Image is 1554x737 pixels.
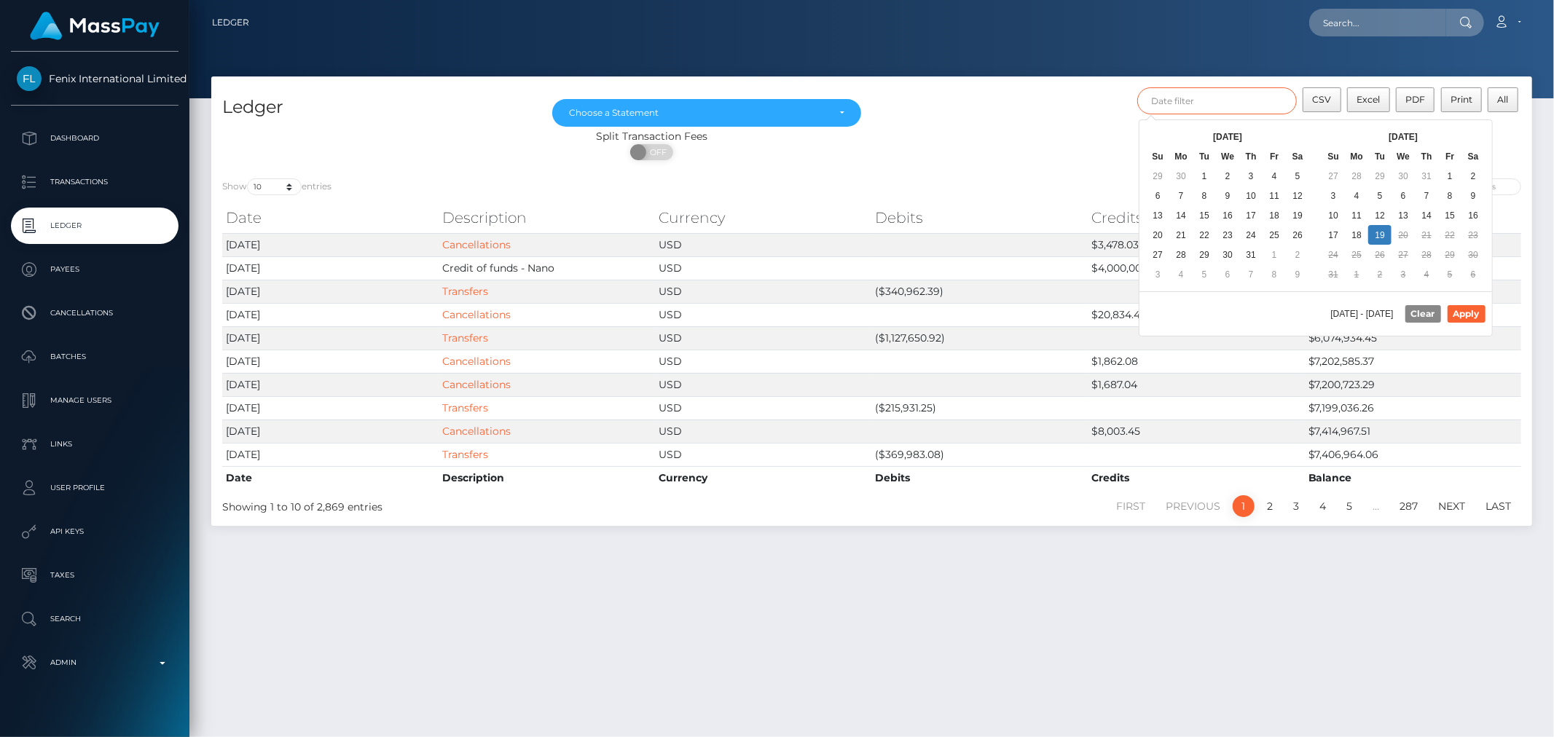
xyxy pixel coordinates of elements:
[1396,87,1435,112] button: PDF
[17,564,173,586] p: Taxes
[1488,87,1518,112] button: All
[1263,245,1286,264] td: 1
[1415,264,1438,284] td: 4
[1322,225,1345,245] td: 17
[871,466,1088,489] th: Debits
[442,238,511,251] a: Cancellations
[1461,264,1485,284] td: 6
[1146,146,1169,166] th: Su
[1415,166,1438,186] td: 31
[222,326,439,350] td: [DATE]
[1478,495,1519,517] a: Last
[552,99,860,127] button: Choose a Statement
[1438,225,1461,245] td: 22
[1088,419,1305,443] td: $8,003.45
[1169,225,1193,245] td: 21
[1088,256,1305,280] td: $4,000,000
[1392,264,1415,284] td: 3
[30,12,160,40] img: MassPay Logo
[1405,94,1425,105] span: PDF
[1193,245,1216,264] td: 29
[222,203,439,232] th: Date
[1239,264,1263,284] td: 7
[1345,166,1368,186] td: 28
[1448,305,1486,323] button: Apply
[1368,205,1392,225] td: 12
[11,557,178,594] a: Taxes
[655,443,871,466] td: USD
[1088,466,1305,489] th: Credits
[1169,186,1193,205] td: 7
[1146,205,1169,225] td: 13
[439,203,655,232] th: Description
[1368,166,1392,186] td: 29
[1451,94,1472,105] span: Print
[1305,373,1521,396] td: $7,200,723.29
[1392,166,1415,186] td: 30
[1263,166,1286,186] td: 4
[1368,264,1392,284] td: 2
[17,66,42,91] img: Fenix International Limited
[1146,245,1169,264] td: 27
[11,382,178,419] a: Manage Users
[1263,264,1286,284] td: 8
[1305,326,1521,350] td: $6,074,934.45
[1338,495,1360,517] a: 5
[11,470,178,506] a: User Profile
[1415,205,1438,225] td: 14
[222,350,439,373] td: [DATE]
[1438,205,1461,225] td: 15
[11,513,178,550] a: API Keys
[1286,245,1309,264] td: 2
[1415,146,1438,166] th: Th
[1392,245,1415,264] td: 27
[222,373,439,396] td: [DATE]
[11,601,178,637] a: Search
[1216,225,1239,245] td: 23
[222,233,439,256] td: [DATE]
[17,652,173,674] p: Admin
[212,7,249,38] a: Ledger
[11,339,178,375] a: Batches
[1322,205,1345,225] td: 10
[17,390,173,411] p: Manage Users
[11,645,178,681] a: Admin
[1239,186,1263,205] td: 10
[1415,245,1438,264] td: 28
[17,521,173,543] p: API Keys
[222,178,331,195] label: Show entries
[1392,186,1415,205] td: 6
[1441,87,1483,112] button: Print
[1415,186,1438,205] td: 7
[1438,264,1461,284] td: 5
[222,396,439,419] td: [DATE]
[1330,310,1399,318] span: [DATE] - [DATE]
[871,443,1088,466] td: ($369,983.08)
[1239,166,1263,186] td: 3
[17,127,173,149] p: Dashboard
[638,144,675,160] span: OFF
[655,350,871,373] td: USD
[442,285,488,298] a: Transfers
[222,303,439,326] td: [DATE]
[1311,495,1334,517] a: 4
[1392,495,1426,517] a: 287
[1146,264,1169,284] td: 3
[655,256,871,280] td: USD
[1461,186,1485,205] td: 9
[1169,166,1193,186] td: 30
[1303,87,1341,112] button: CSV
[1347,87,1390,112] button: Excel
[1169,264,1193,284] td: 4
[222,466,439,489] th: Date
[1146,166,1169,186] td: 29
[1438,146,1461,166] th: Fr
[871,326,1088,350] td: ($1,127,650.92)
[1088,350,1305,373] td: $1,862.08
[222,95,530,120] h4: Ledger
[1305,350,1521,373] td: $7,202,585.37
[442,378,511,391] a: Cancellations
[655,203,871,232] th: Currency
[1193,264,1216,284] td: 5
[655,373,871,396] td: USD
